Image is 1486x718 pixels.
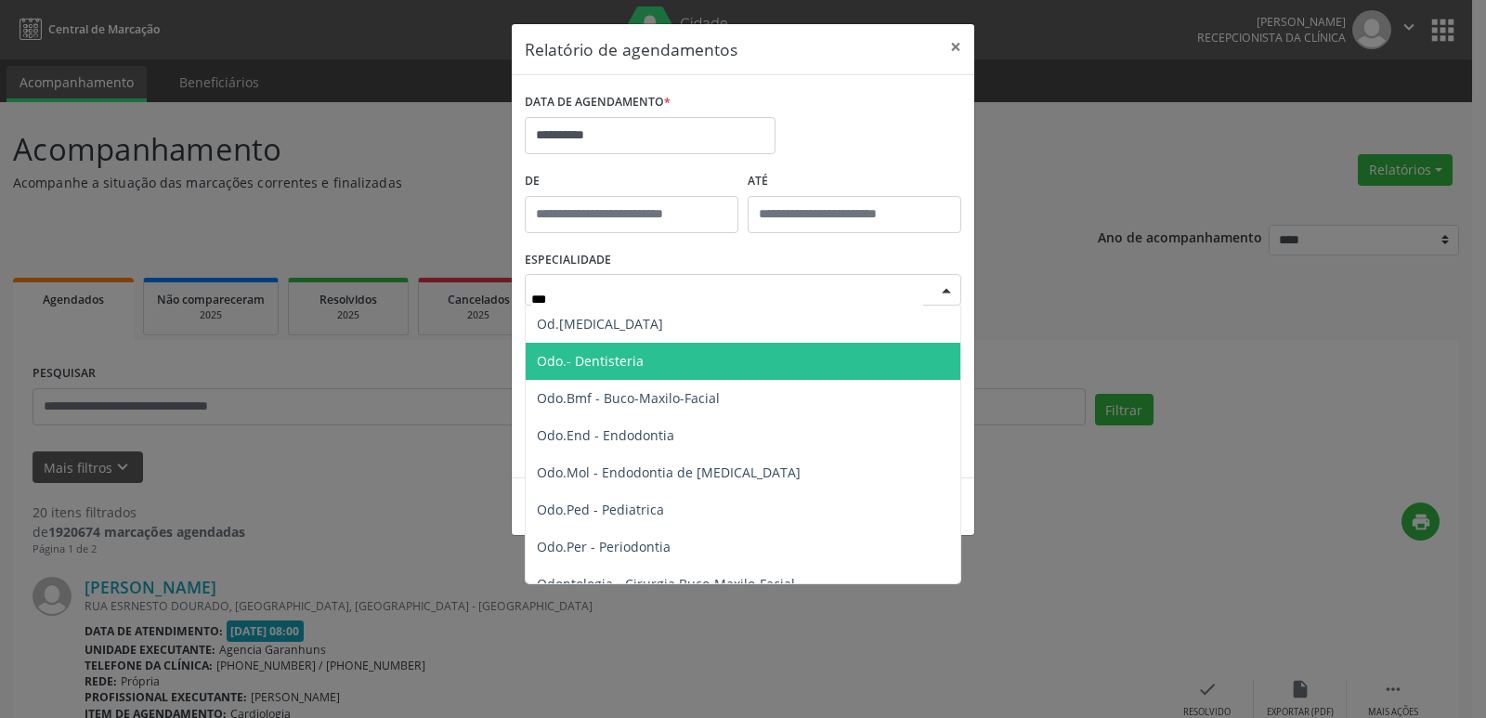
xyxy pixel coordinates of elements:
[537,501,664,518] span: Odo.Ped - Pediatrica
[537,463,801,481] span: Odo.Mol - Endodontia de [MEDICAL_DATA]
[525,88,671,117] label: DATA DE AGENDAMENTO
[525,37,737,61] h5: Relatório de agendamentos
[537,352,644,370] span: Odo.- Dentisteria
[537,538,671,555] span: Odo.Per - Periodontia
[537,426,674,444] span: Odo.End - Endodontia
[525,246,611,275] label: ESPECIALIDADE
[525,167,738,196] label: De
[748,167,961,196] label: ATÉ
[537,389,720,407] span: Odo.Bmf - Buco-Maxilo-Facial
[937,24,974,70] button: Close
[537,315,663,333] span: Od.[MEDICAL_DATA]
[537,575,795,593] span: Odontologia - Cirurgia Buco-Maxilo-Facial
